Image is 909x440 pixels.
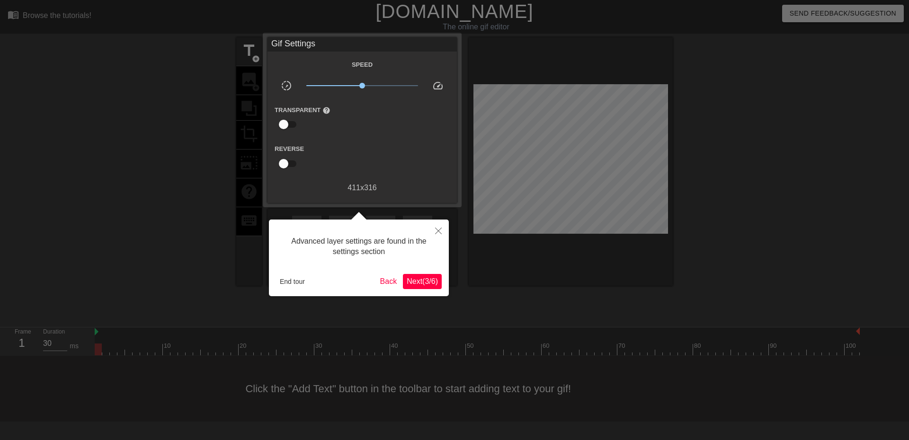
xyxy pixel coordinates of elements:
[428,220,449,241] button: Close
[276,227,442,267] div: Advanced layer settings are found in the settings section
[403,274,442,289] button: Next
[407,277,438,285] span: Next ( 3 / 6 )
[376,274,401,289] button: Back
[276,274,309,289] button: End tour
